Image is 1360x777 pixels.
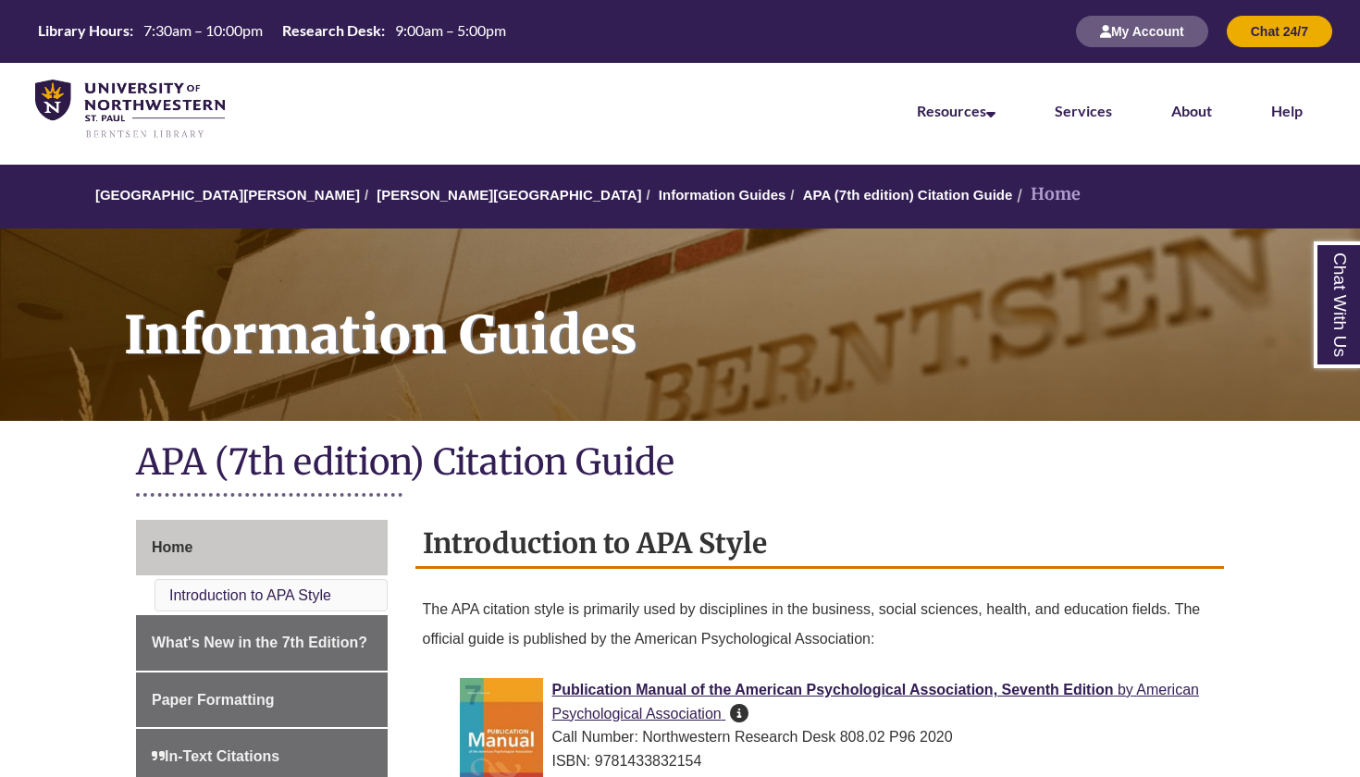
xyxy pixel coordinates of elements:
h1: Information Guides [104,228,1360,397]
th: Library Hours: [31,20,136,41]
a: [GEOGRAPHIC_DATA][PERSON_NAME] [95,187,360,203]
div: Call Number: Northwestern Research Desk 808.02 P96 2020 [460,725,1210,749]
li: Home [1012,181,1081,208]
span: Paper Formatting [152,692,274,708]
a: About [1171,102,1212,119]
th: Research Desk: [275,20,388,41]
span: American Psychological Association [552,682,1199,721]
span: What's New in the 7th Edition? [152,635,367,650]
a: APA (7th edition) Citation Guide [803,187,1013,203]
img: UNWSP Library Logo [35,80,225,140]
a: [PERSON_NAME][GEOGRAPHIC_DATA] [377,187,641,203]
span: Home [152,539,192,555]
span: In-Text Citations [152,748,279,764]
a: Chat 24/7 [1227,23,1332,39]
a: Information Guides [659,187,786,203]
table: Hours Today [31,20,513,41]
div: ISBN: 9781433832154 [460,749,1210,773]
a: Introduction to APA Style [169,587,331,603]
span: 7:30am – 10:00pm [143,21,263,39]
p: The APA citation style is primarily used by disciplines in the business, social sciences, health,... [423,587,1218,661]
button: Chat 24/7 [1227,16,1332,47]
a: Publication Manual of the American Psychological Association, Seventh Edition by American Psychol... [552,682,1199,721]
a: Help [1271,102,1303,119]
a: Home [136,520,388,575]
a: Paper Formatting [136,672,388,728]
a: My Account [1076,23,1208,39]
span: Publication Manual of the American Psychological Association, Seventh Edition [552,682,1114,697]
span: 9:00am – 5:00pm [395,21,506,39]
button: My Account [1076,16,1208,47]
a: Hours Today [31,20,513,43]
span: by [1118,682,1133,697]
h1: APA (7th edition) Citation Guide [136,439,1224,488]
a: Resources [917,102,995,119]
h2: Introduction to APA Style [415,520,1225,569]
a: Services [1055,102,1112,119]
a: What's New in the 7th Edition? [136,615,388,671]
